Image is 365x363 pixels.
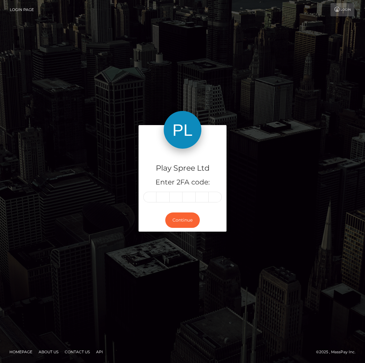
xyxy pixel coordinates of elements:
h5: Enter 2FA code: [143,178,222,187]
a: Homepage [7,347,35,357]
button: Continue [165,212,200,228]
a: Login Page [10,3,34,16]
img: Play Spree Ltd [164,111,201,149]
a: Contact Us [62,347,92,357]
div: © 2025 , MassPay Inc. [316,349,360,355]
a: API [94,347,106,357]
a: Login [330,3,354,16]
a: About Us [36,347,61,357]
h4: Play Spree Ltd [143,163,222,174]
